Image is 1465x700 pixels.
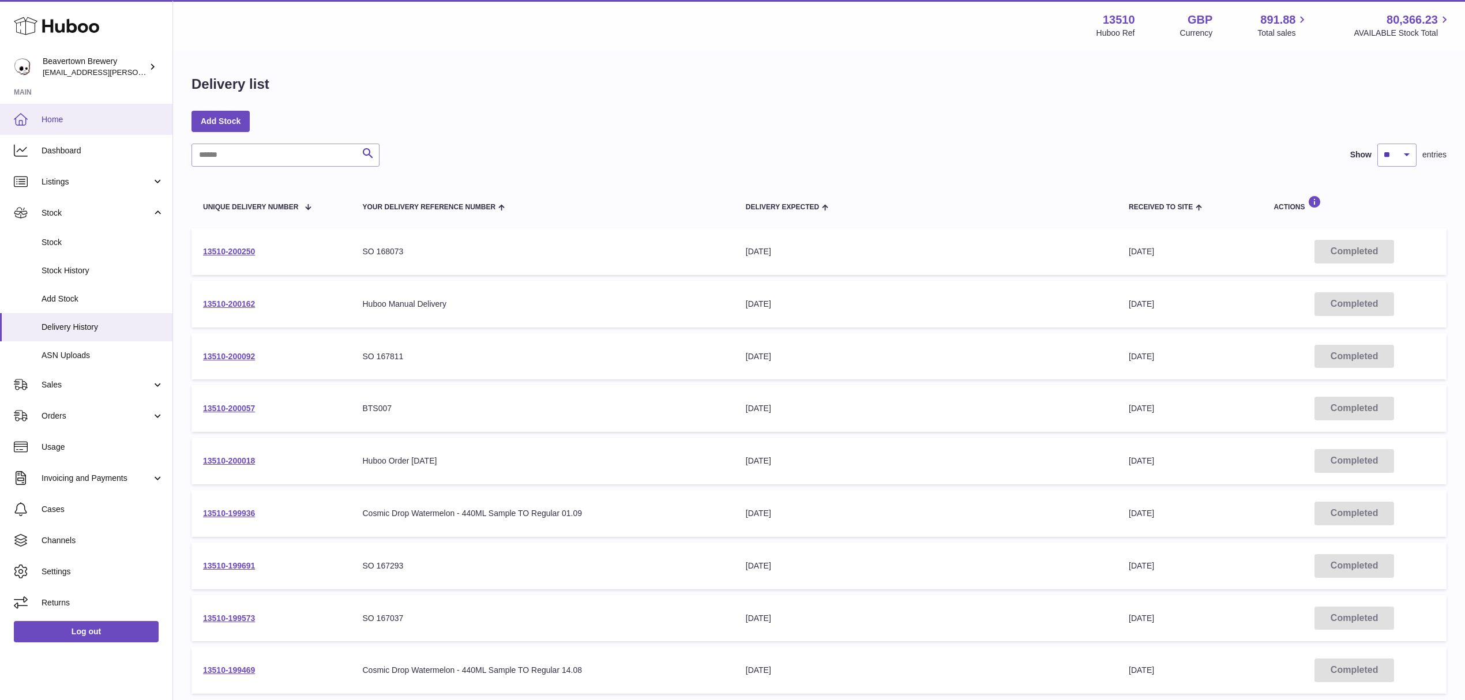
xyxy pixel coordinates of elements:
[203,561,255,570] a: 13510-199691
[1257,28,1309,39] span: Total sales
[43,67,231,77] span: [EMAIL_ADDRESS][PERSON_NAME][DOMAIN_NAME]
[42,322,164,333] span: Delivery History
[1129,561,1154,570] span: [DATE]
[42,350,164,361] span: ASN Uploads
[42,176,152,187] span: Listings
[1257,12,1309,39] a: 891.88 Total sales
[362,299,722,310] div: Huboo Manual Delivery
[1129,614,1154,623] span: [DATE]
[1129,352,1154,361] span: [DATE]
[746,403,1106,414] div: [DATE]
[362,246,722,257] div: SO 168073
[43,56,146,78] div: Beavertown Brewery
[203,352,255,361] a: 13510-200092
[1129,204,1193,211] span: Received to Site
[1260,12,1295,28] span: 891.88
[42,504,164,515] span: Cases
[203,456,255,465] a: 13510-200018
[1354,12,1451,39] a: 80,366.23 AVAILABLE Stock Total
[203,299,255,308] a: 13510-200162
[203,665,255,675] a: 13510-199469
[1387,12,1438,28] span: 80,366.23
[362,403,722,414] div: BTS007
[42,411,152,421] span: Orders
[42,442,164,453] span: Usage
[746,351,1106,362] div: [DATE]
[203,614,255,623] a: 13510-199573
[42,535,164,546] span: Channels
[42,145,164,156] span: Dashboard
[746,456,1106,466] div: [DATE]
[1096,28,1135,39] div: Huboo Ref
[1129,456,1154,465] span: [DATE]
[1274,195,1435,211] div: Actions
[42,293,164,304] span: Add Stock
[362,508,722,519] div: Cosmic Drop Watermelon - 440ML Sample TO Regular 01.09
[191,75,269,93] h1: Delivery list
[362,456,722,466] div: Huboo Order [DATE]
[203,247,255,256] a: 13510-200250
[1350,149,1372,160] label: Show
[362,665,722,676] div: Cosmic Drop Watermelon - 440ML Sample TO Regular 14.08
[1422,149,1447,160] span: entries
[1129,299,1154,308] span: [DATE]
[1180,28,1213,39] div: Currency
[746,613,1106,624] div: [DATE]
[362,204,495,211] span: Your Delivery Reference Number
[1129,509,1154,518] span: [DATE]
[42,265,164,276] span: Stock History
[1354,28,1451,39] span: AVAILABLE Stock Total
[42,473,152,484] span: Invoicing and Payments
[746,246,1106,257] div: [DATE]
[203,204,298,211] span: Unique Delivery Number
[746,204,819,211] span: Delivery Expected
[746,299,1106,310] div: [DATE]
[191,111,250,131] a: Add Stock
[42,208,152,219] span: Stock
[203,509,255,518] a: 13510-199936
[1129,404,1154,413] span: [DATE]
[362,351,722,362] div: SO 167811
[42,379,152,390] span: Sales
[1103,12,1135,28] strong: 13510
[14,58,31,76] img: kit.lowe@beavertownbrewery.co.uk
[14,621,159,642] a: Log out
[1129,247,1154,256] span: [DATE]
[746,665,1106,676] div: [DATE]
[1129,665,1154,675] span: [DATE]
[42,114,164,125] span: Home
[42,597,164,608] span: Returns
[203,404,255,413] a: 13510-200057
[42,237,164,248] span: Stock
[1188,12,1212,28] strong: GBP
[42,566,164,577] span: Settings
[746,508,1106,519] div: [DATE]
[362,560,722,571] div: SO 167293
[746,560,1106,571] div: [DATE]
[362,613,722,624] div: SO 167037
